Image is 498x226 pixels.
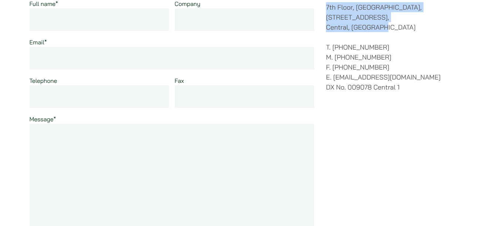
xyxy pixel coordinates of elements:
[326,2,468,32] p: 7th Floor, [GEOGRAPHIC_DATA], [STREET_ADDRESS], Central, [GEOGRAPHIC_DATA]
[326,42,468,92] p: T. [PHONE_NUMBER] M. [PHONE_NUMBER] F. [PHONE_NUMBER] E. [EMAIL_ADDRESS][DOMAIN_NAME] DX No. 0090...
[175,77,184,84] label: Fax
[30,38,47,46] label: Email
[30,77,57,84] label: Telephone
[30,115,56,123] label: Message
